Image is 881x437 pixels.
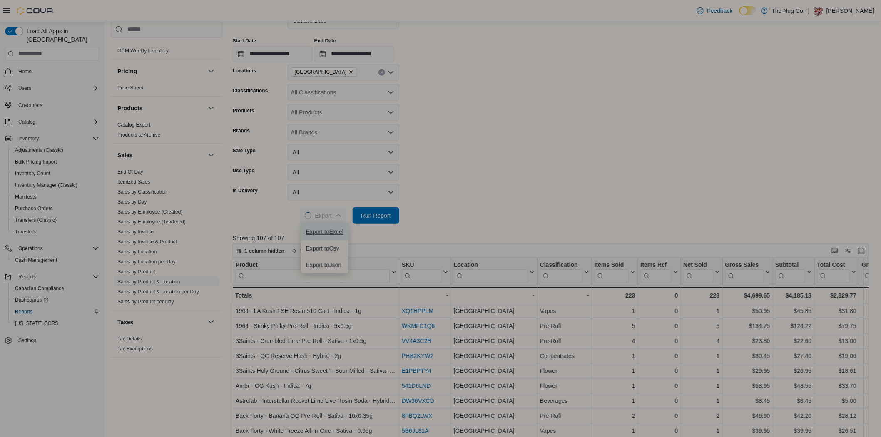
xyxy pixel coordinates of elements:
div: 223 [595,291,635,300]
a: Inventory Count [12,169,54,179]
div: 1 [683,351,719,361]
div: - [402,291,448,300]
span: Itemized Sales [117,178,150,185]
button: Transfers [8,226,102,238]
div: 0 [640,306,678,316]
button: Product [236,261,396,282]
div: 3Saints - QC Reserve Hash - Hybrid - 2g [236,351,396,361]
div: Flower [540,366,589,376]
span: Export to Csv [306,245,343,252]
button: Products [206,103,216,113]
span: Run Report [361,211,391,220]
div: 3Saints Holy Ground - Citrus Sweet 'n Sour Milled - Sativa - 7g [236,366,396,376]
span: Sales by Invoice & Product [117,238,177,245]
a: Catalog Export [117,122,150,127]
button: LoadingExport [300,207,346,224]
button: Home [2,65,102,77]
span: 1 column hidden [245,248,284,254]
button: Inventory [15,134,42,144]
div: $4,699.65 [725,291,770,300]
span: [GEOGRAPHIC_DATA] [295,68,347,76]
button: Inventory [2,133,102,144]
div: $31.80 [817,306,856,316]
button: Open list of options [388,109,394,116]
span: Inventory Manager (Classic) [15,182,77,189]
a: Feedback [694,2,736,19]
label: Sale Type [233,147,256,154]
button: Pricing [206,66,216,76]
span: Transfers (Classic) [12,215,99,225]
span: Sales by Invoice [117,228,154,235]
a: Sales by Employee (Tendered) [117,218,186,224]
a: Purchase Orders [12,204,56,214]
a: Sales by Product [117,268,155,274]
div: [GEOGRAPHIC_DATA] [454,351,535,361]
span: Sales by Day [117,198,147,205]
span: Customers [18,102,42,109]
button: Classification [540,261,589,282]
label: End Date [314,37,336,44]
div: $53.95 [725,381,770,391]
a: Itemized Sales [117,179,150,184]
button: Items Sold [595,261,635,282]
a: Transfers [12,227,39,237]
span: Washington CCRS [12,318,99,328]
span: Dashboards [15,297,48,303]
span: Home [15,66,99,77]
button: Net Sold [683,261,719,282]
div: $30.45 [725,351,770,361]
a: End Of Day [117,169,143,174]
div: [GEOGRAPHIC_DATA] [454,396,535,406]
span: Sales by Product & Location [117,278,180,285]
div: Totals [235,291,396,300]
p: | [808,6,810,16]
div: Taxes [111,333,223,357]
span: Sales by Employee (Created) [117,208,183,215]
a: Products to Archive [117,132,160,137]
div: 1 [595,351,635,361]
div: Total Cost [817,261,849,282]
div: Pre-Roll [540,321,589,331]
div: Location [454,261,528,269]
div: 4 [595,336,635,346]
label: Locations [233,67,256,74]
a: Sales by Day [117,199,147,204]
button: All [288,164,399,181]
a: Tax Details [117,335,142,341]
span: Transfers [15,228,36,235]
a: Sales by Location [117,248,157,254]
div: SKU [402,261,442,269]
span: Manifests [12,192,99,202]
div: $33.70 [817,381,856,391]
a: PHB2KYW2 [402,353,433,359]
span: Reports [15,272,99,282]
div: 0 [640,321,678,331]
button: Inventory Count [8,168,102,179]
button: Keyboard shortcuts [830,246,840,256]
button: Sales [206,150,216,160]
span: Sales by Location per Day [117,258,176,265]
button: Items Ref [640,261,678,282]
a: 8FBQ2LWX [402,412,433,419]
a: Manifests [12,192,40,202]
a: Sales by Invoice [117,228,154,234]
button: Export toJson [301,257,348,273]
span: Canadian Compliance [12,283,99,293]
a: Tax Exemptions [117,345,153,351]
div: [GEOGRAPHIC_DATA] [454,321,535,331]
p: [PERSON_NAME] [826,6,874,16]
span: Export [305,207,341,224]
button: Cash Management [8,254,102,266]
label: Brands [233,127,250,134]
div: Pre-Roll [540,336,589,346]
div: Flower [540,381,589,391]
button: Clear input [378,69,385,76]
button: Export toExcel [301,223,348,240]
a: Bulk Pricing Import [12,157,60,167]
div: Items Ref [640,261,671,282]
span: Sales by Classification [117,188,167,195]
a: Cash Management [12,255,60,265]
span: 1213 Dundas Street West [291,67,357,77]
a: Reports [12,307,36,317]
a: Sales by Classification [117,189,167,194]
